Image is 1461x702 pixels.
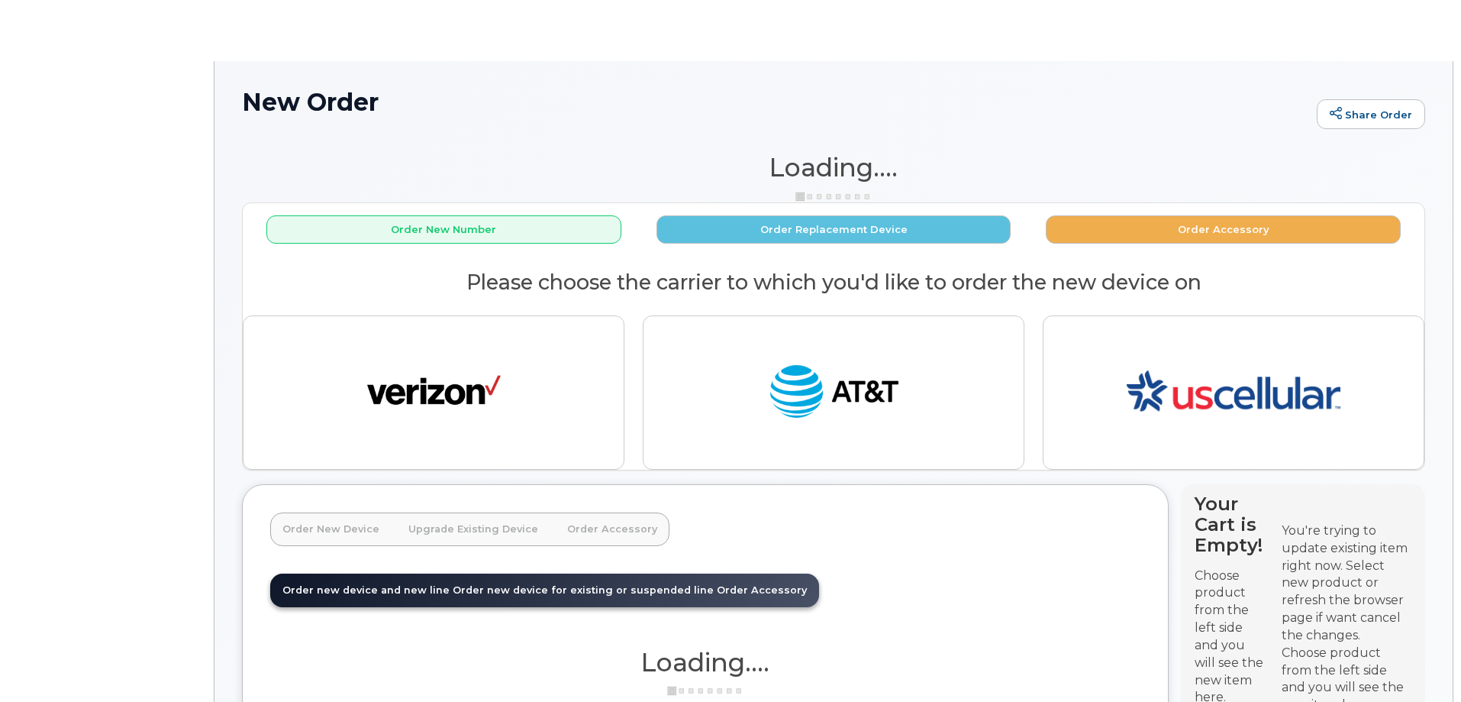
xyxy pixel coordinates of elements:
[1317,99,1425,130] a: Share Order
[270,649,1140,676] h1: Loading....
[795,191,872,202] img: ajax-loader-3a6953c30dc77f0bf724df975f13086db4f4c1262e45940f03d1251963f1bf2e.gif
[243,271,1424,294] h2: Please choose the carrier to which you'd like to order the new device on
[282,584,450,596] span: Order new device and new line
[242,89,1309,115] h1: New Order
[717,584,807,596] span: Order Accessory
[1282,522,1411,645] div: You're trying to update existing item right now. Select new product or refresh the browser page i...
[667,685,743,697] img: ajax-loader-3a6953c30dc77f0bf724df975f13086db4f4c1262e45940f03d1251963f1bf2e.gif
[1195,493,1268,555] h4: Your Cart is Empty!
[656,215,1011,244] button: Order Replacement Device
[453,584,714,596] span: Order new device for existing or suspended line
[396,513,550,546] a: Upgrade Existing Device
[1127,328,1340,457] img: us-53c3169632288c49726f5d6ca51166ebf3163dd413c8a1bd00aedf0ff3a7123e.png
[266,215,621,244] button: Order New Number
[555,513,669,546] a: Order Accessory
[270,513,392,546] a: Order New Device
[367,358,501,427] img: verizon-ab2890fd1dd4a6c9cf5f392cd2db4626a3dae38ee8226e09bcb5c993c4c79f81.png
[1046,215,1401,244] button: Order Accessory
[767,358,901,427] img: at_t-fb3d24644a45acc70fc72cc47ce214d34099dfd970ee3ae2334e4251f9d920fd.png
[242,154,1425,181] h1: Loading....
